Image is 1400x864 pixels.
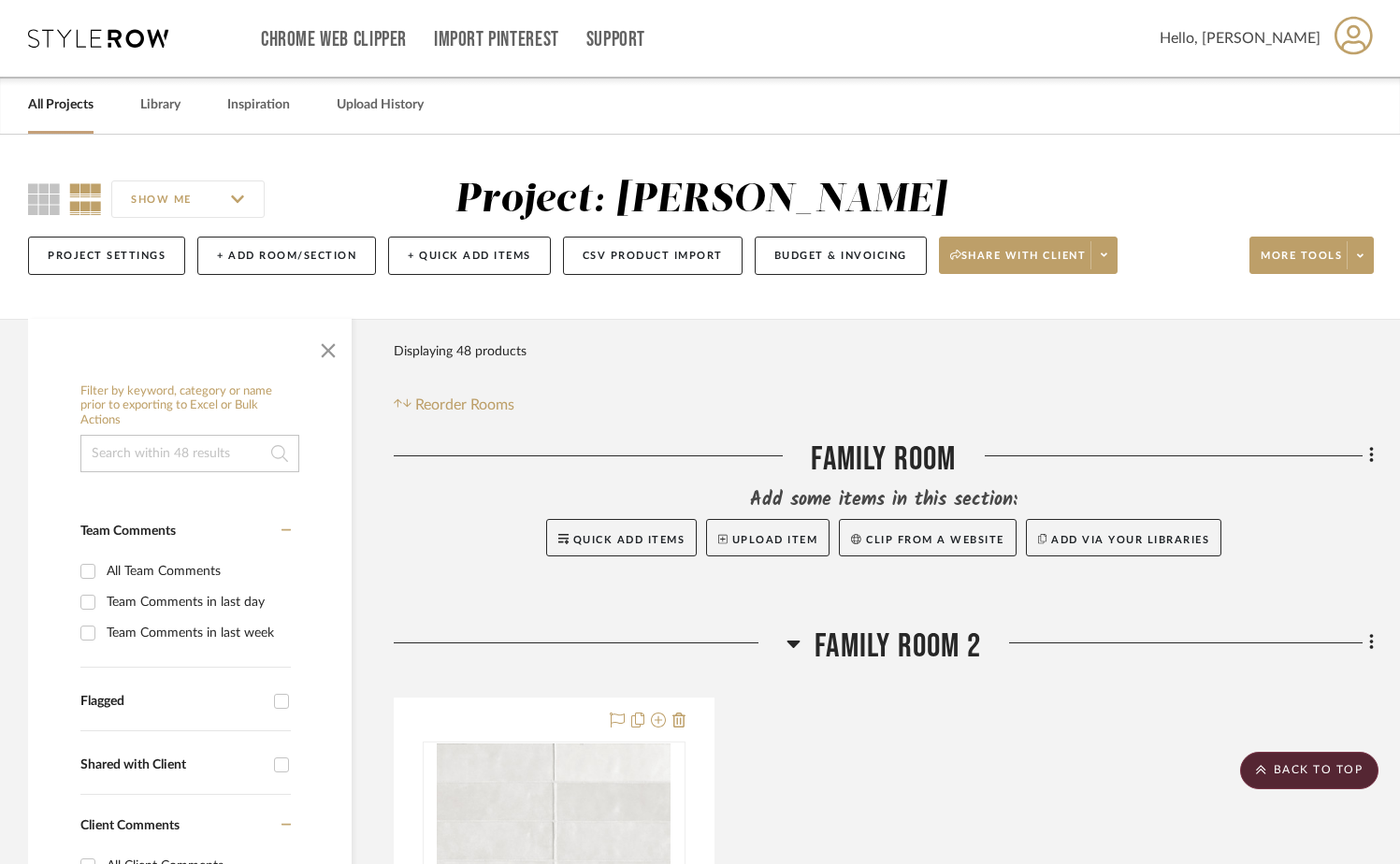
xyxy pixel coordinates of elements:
[1261,249,1342,277] span: More tools
[546,519,698,556] button: Quick Add Items
[815,626,981,667] span: Family Room 2
[140,93,180,118] a: Library
[563,237,743,275] button: CSV Product Import
[107,556,286,586] div: All Team Comments
[80,525,176,538] span: Team Comments
[261,32,407,48] a: Chrome Web Clipper
[80,757,265,773] div: Shared with Client
[80,435,299,472] input: Search within 48 results
[28,237,185,275] button: Project Settings
[939,237,1119,274] button: Share with client
[434,32,559,48] a: Import Pinterest
[337,93,424,118] a: Upload History
[227,93,290,118] a: Inspiration
[1240,752,1378,789] scroll-to-top-button: BACK TO TOP
[1160,27,1321,50] span: Hello, [PERSON_NAME]
[80,384,299,428] h6: Filter by keyword, category or name prior to exporting to Excel or Bulk Actions
[394,333,527,370] div: Displaying 48 products
[107,587,286,617] div: Team Comments in last day
[839,519,1016,556] button: Clip from a website
[310,328,347,366] button: Close
[706,519,830,556] button: Upload Item
[573,535,686,545] span: Quick Add Items
[1026,519,1222,556] button: Add via your libraries
[755,237,927,275] button: Budget & Invoicing
[394,394,514,416] button: Reorder Rooms
[586,32,645,48] a: Support
[455,180,946,220] div: Project: [PERSON_NAME]
[1249,237,1374,274] button: More tools
[28,93,94,118] a: All Projects
[394,487,1374,513] div: Add some items in this section:
[950,249,1087,277] span: Share with client
[415,394,514,416] span: Reorder Rooms
[80,819,180,832] span: Client Comments
[80,694,265,710] div: Flagged
[197,237,376,275] button: + Add Room/Section
[388,237,551,275] button: + Quick Add Items
[107,618,286,648] div: Team Comments in last week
